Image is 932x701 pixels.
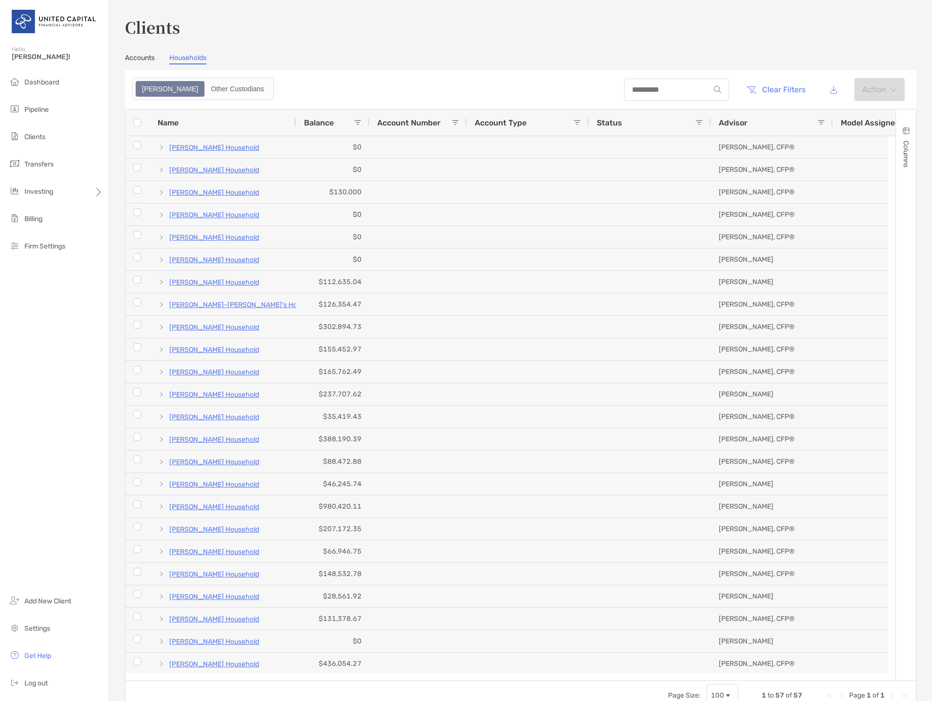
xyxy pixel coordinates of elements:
div: $0 [296,248,369,270]
a: [PERSON_NAME] Household [169,164,259,176]
a: [PERSON_NAME] Household [169,456,259,468]
span: Name [158,118,179,127]
h3: Clients [125,16,916,38]
span: Clients [24,133,45,141]
div: $126,354.47 [296,293,369,315]
div: Zoe [137,82,203,96]
div: $148,532.78 [296,563,369,585]
div: [PERSON_NAME], CFP® [711,204,833,226]
a: [PERSON_NAME] Household [169,366,259,378]
div: [PERSON_NAME], CFP® [711,159,833,181]
div: Next Page [889,692,896,700]
div: $388,190.39 [296,428,369,450]
span: 57 [775,691,784,700]
span: 1 [880,691,885,700]
a: [PERSON_NAME] Household [169,523,259,536]
div: $66,946.75 [296,540,369,562]
a: [PERSON_NAME] Household [169,636,259,648]
span: Add New Client [24,597,71,605]
img: dashboard icon [9,76,20,87]
a: [PERSON_NAME] Household [169,209,259,221]
div: $436,054.27 [296,653,369,675]
img: billing icon [9,212,20,224]
img: pipeline icon [9,103,20,115]
div: [PERSON_NAME] [711,383,833,405]
img: arrow [890,87,897,92]
span: Balance [304,118,334,127]
a: [PERSON_NAME] Household [169,276,259,289]
p: [PERSON_NAME] Household [169,546,259,558]
div: [PERSON_NAME] [711,473,833,495]
img: add_new_client icon [9,595,20,606]
a: [PERSON_NAME] Household [169,344,259,356]
img: settings icon [9,622,20,634]
a: [PERSON_NAME] Household [169,389,259,401]
div: [PERSON_NAME] [711,495,833,517]
a: [PERSON_NAME] Household [169,568,259,580]
div: $0 [296,159,369,181]
div: [PERSON_NAME] [711,271,833,293]
div: Page Size: [668,691,701,700]
div: [PERSON_NAME] [711,585,833,607]
img: clients icon [9,130,20,142]
div: $88,472.88 [296,451,369,473]
img: investing icon [9,185,20,197]
img: transfers icon [9,158,20,169]
span: Settings [24,624,50,633]
a: [PERSON_NAME] Household [169,186,259,199]
div: [PERSON_NAME], CFP® [711,361,833,383]
a: [PERSON_NAME] Household [169,411,259,423]
a: [PERSON_NAME] Household [169,433,259,446]
div: [PERSON_NAME], CFP® [711,518,833,540]
div: [PERSON_NAME] [711,630,833,652]
span: Page [849,691,865,700]
a: [PERSON_NAME] Household [169,254,259,266]
div: [PERSON_NAME], CFP® [711,540,833,562]
span: Firm Settings [24,242,65,250]
span: Model Assigned [841,118,900,127]
div: [PERSON_NAME], CFP® [711,316,833,338]
a: [PERSON_NAME] Household [169,501,259,513]
div: [PERSON_NAME] [711,248,833,270]
span: Billing [24,215,42,223]
div: $35,419.43 [296,406,369,428]
div: Other Custodians [205,82,269,96]
div: [PERSON_NAME], CFP® [711,136,833,158]
a: [PERSON_NAME] Household [169,478,259,491]
span: 1 [867,691,871,700]
span: Advisor [719,118,748,127]
div: $302,894.73 [296,316,369,338]
span: Pipeline [24,105,49,114]
div: $131,378.67 [296,608,369,630]
span: of [786,691,792,700]
span: [PERSON_NAME]! [12,53,103,61]
a: [PERSON_NAME] Household [169,613,259,625]
div: 100 [711,691,724,700]
a: [PERSON_NAME] Household [169,591,259,603]
div: $112,635.04 [296,271,369,293]
a: [PERSON_NAME] Household [169,321,259,333]
div: [PERSON_NAME], CFP® [711,608,833,630]
div: $155,452.97 [296,338,369,360]
div: $0 [296,630,369,652]
span: Investing [24,187,53,196]
span: to [768,691,774,700]
div: Previous Page [837,692,845,700]
div: $237,707.62 [296,383,369,405]
div: [PERSON_NAME], CFP® [711,563,833,585]
button: Clear Filters [739,79,813,101]
div: [PERSON_NAME], CFP® [711,293,833,315]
